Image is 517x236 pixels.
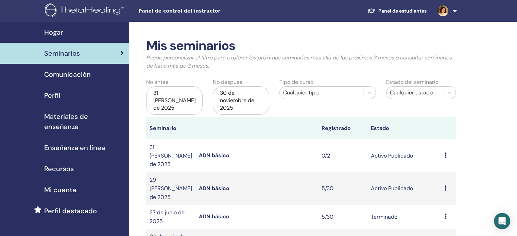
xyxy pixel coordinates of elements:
div: Open Intercom Messenger [494,213,510,229]
font: 31 [PERSON_NAME] de 2025 [150,144,192,168]
font: Mis seminarios [146,37,235,54]
font: 0/2 [322,152,330,159]
font: Materiales de enseñanza [44,112,88,131]
font: Tipo de curso [279,78,313,86]
font: Seminario [150,125,176,132]
font: Mi cuenta [44,185,76,194]
img: graduation-cap-white.svg [367,8,376,14]
font: Estado [371,125,389,132]
a: ADN básico [199,152,229,159]
font: Panel de estudiantes [378,8,427,14]
img: logo.png [45,3,126,19]
font: 29 [PERSON_NAME] de 2025 [150,176,192,201]
font: Puede personalizar el filtro para explorar los próximos seminarios más allá de los próximos 3 mes... [146,54,452,69]
a: ADN básico [199,213,229,220]
img: default.jpg [437,5,448,16]
font: Hogar [44,28,63,37]
font: No despues [213,78,242,86]
font: 5/30 [322,185,333,192]
font: Registrado [322,125,351,132]
font: 30 de noviembre de 2025 [220,89,254,111]
font: Activo Publicado [371,185,413,192]
font: Cualquier estado [390,89,433,96]
font: Perfil destacado [44,206,97,215]
a: Panel de estudiantes [362,4,432,17]
font: Activo Publicado [371,152,413,159]
font: Panel de control del instructor [138,8,220,14]
font: No antes [146,78,168,86]
font: Estado del seminario [386,78,438,86]
font: Terminado [371,213,397,220]
a: ADN básico [199,185,229,192]
font: Comunicación [44,70,91,79]
font: 5/30 [322,213,333,220]
font: Seminarios [44,49,80,58]
font: 31 [PERSON_NAME] de 2025 [153,89,196,111]
font: 27 de junio de 2025 [150,209,185,224]
font: Recursos [44,164,74,173]
font: Perfil [44,91,61,100]
font: Cualquier tipo [283,89,318,96]
font: Enseñanza en línea [44,143,105,152]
